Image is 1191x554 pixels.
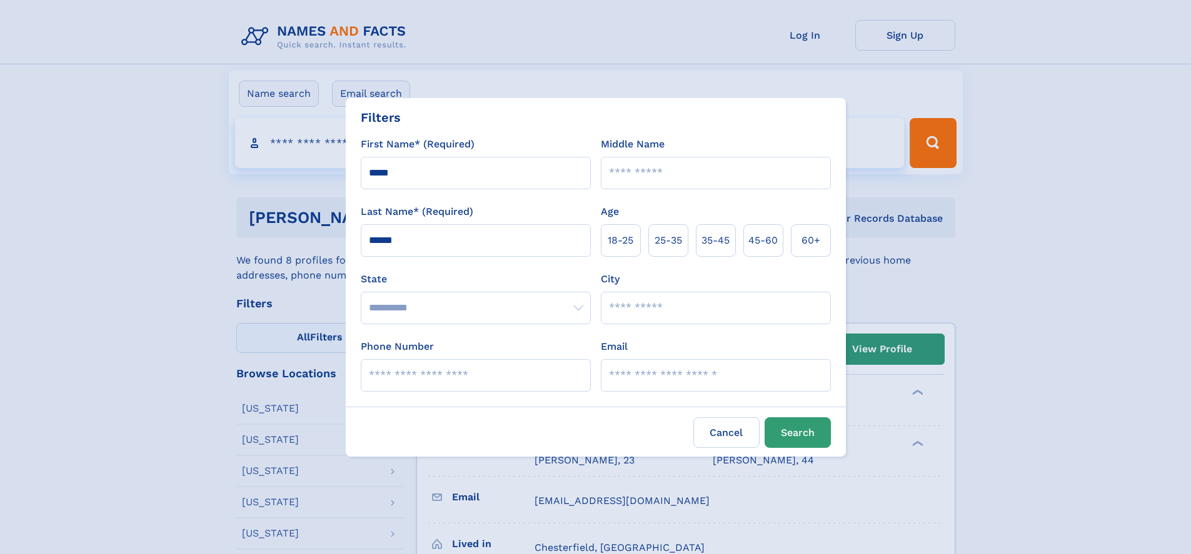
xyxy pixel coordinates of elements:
[802,233,820,248] span: 60+
[748,233,778,248] span: 45‑60
[655,233,682,248] span: 25‑35
[361,204,473,219] label: Last Name* (Required)
[765,417,831,448] button: Search
[361,272,591,287] label: State
[601,137,665,152] label: Middle Name
[601,339,628,354] label: Email
[608,233,633,248] span: 18‑25
[361,137,475,152] label: First Name* (Required)
[361,108,401,127] div: Filters
[693,417,760,448] label: Cancel
[701,233,730,248] span: 35‑45
[601,272,620,287] label: City
[601,204,619,219] label: Age
[361,339,434,354] label: Phone Number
